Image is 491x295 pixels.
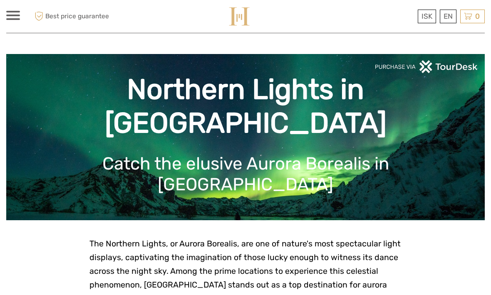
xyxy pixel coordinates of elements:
span: 0 [474,12,481,20]
span: ISK [422,12,432,20]
span: Best price guarantee [32,10,126,23]
h1: Catch the elusive Aurora Borealis in [GEOGRAPHIC_DATA] [19,153,472,195]
h1: Northern Lights in [GEOGRAPHIC_DATA] [19,73,472,140]
div: EN [440,10,456,23]
img: 975-fd72f77c-0a60-4403-8c23-69ec0ff557a4_logo_small.jpg [228,6,250,27]
img: PurchaseViaTourDeskwhite.png [374,60,479,73]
